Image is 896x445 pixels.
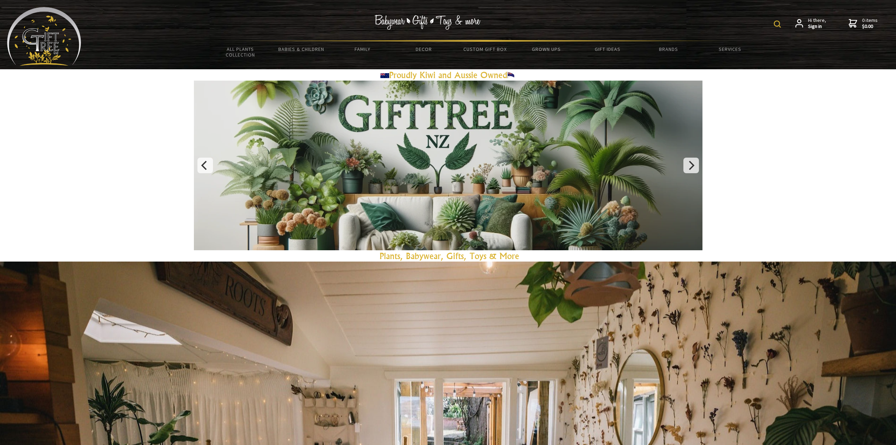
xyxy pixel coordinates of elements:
a: Grown Ups [516,42,577,57]
strong: $0.00 [862,23,878,30]
a: Custom Gift Box [455,42,516,57]
img: product search [774,21,781,28]
a: Services [699,42,760,57]
a: Plants, Babywear, Gifts, Toys & Mor [380,251,515,261]
button: Previous [197,158,213,173]
a: All Plants Collection [210,42,271,62]
a: Hi there,Sign in [795,17,826,30]
span: 0 items [862,17,878,30]
a: Babies & Children [271,42,332,57]
a: Gift Ideas [577,42,638,57]
a: Decor [393,42,454,57]
a: Brands [638,42,699,57]
img: Babywear - Gifts - Toys & more [375,15,481,30]
strong: Sign in [808,23,826,30]
a: Family [332,42,393,57]
a: 0 items$0.00 [849,17,878,30]
button: Next [683,158,699,173]
a: Proudly Kiwi and Aussie Owned [380,70,516,80]
span: Hi there, [808,17,826,30]
img: Babyware - Gifts - Toys and more... [7,7,81,66]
